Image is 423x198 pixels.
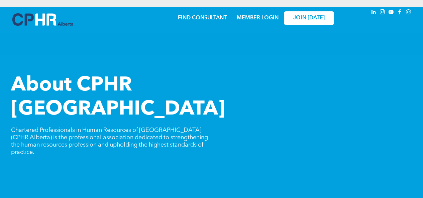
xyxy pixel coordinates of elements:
[237,15,279,21] a: MEMBER LOGIN
[11,75,225,120] span: About CPHR [GEOGRAPHIC_DATA]
[284,11,334,25] a: JOIN [DATE]
[396,8,404,17] a: facebook
[11,127,208,155] span: Chartered Professionals in Human Resources of [GEOGRAPHIC_DATA] (CPHR Alberta) is the professiona...
[405,8,412,17] a: Social network
[12,13,73,26] img: A blue and white logo for cp alberta
[379,8,386,17] a: instagram
[370,8,378,17] a: linkedin
[388,8,395,17] a: youtube
[178,15,227,21] a: FIND CONSULTANT
[293,15,325,21] span: JOIN [DATE]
